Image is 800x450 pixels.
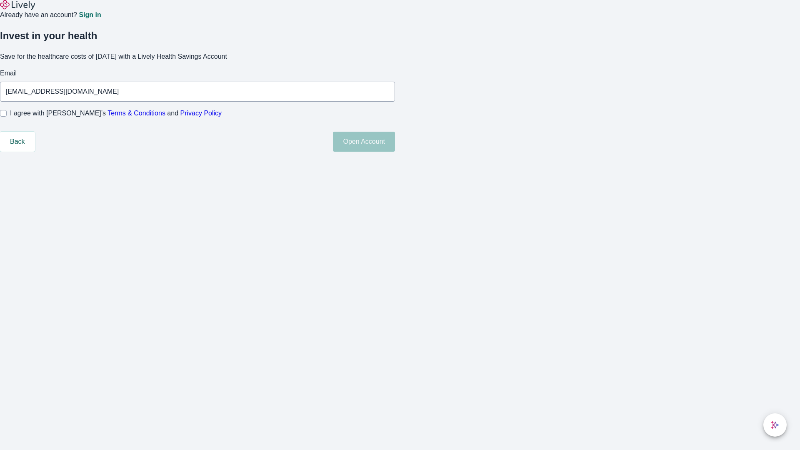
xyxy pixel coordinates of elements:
a: Sign in [79,12,101,18]
span: I agree with [PERSON_NAME]’s and [10,108,222,118]
button: chat [763,413,787,437]
svg: Lively AI Assistant [771,421,779,429]
a: Terms & Conditions [107,110,165,117]
a: Privacy Policy [180,110,222,117]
